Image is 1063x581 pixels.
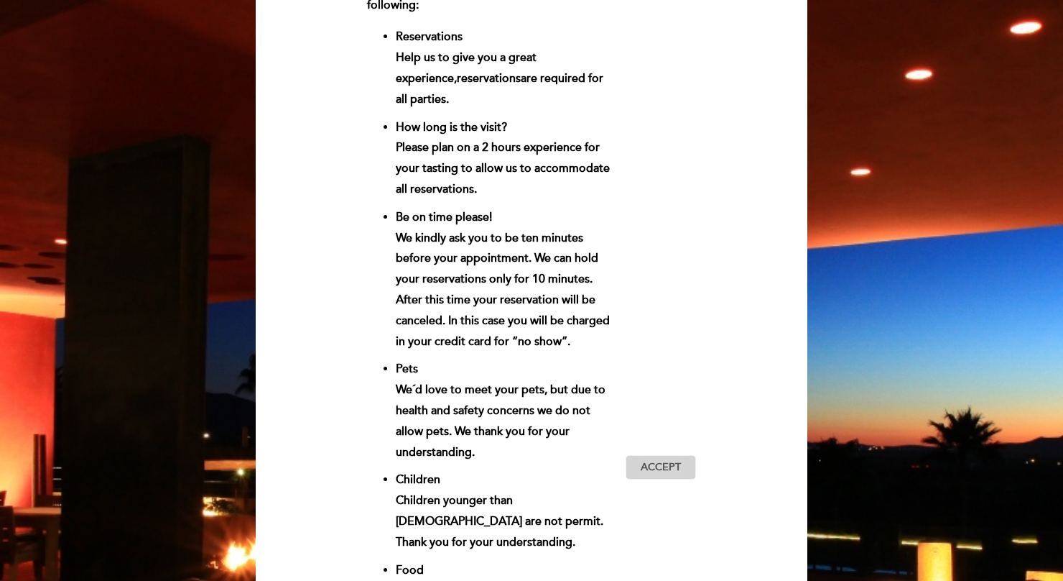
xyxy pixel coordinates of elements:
[396,493,603,549] span: Children younger than [DEMOGRAPHIC_DATA] are not permit. Thank you for your understanding.
[396,71,603,106] span: are required for all parties.
[396,359,615,462] li: We´d love to meet your pets, but due to health and safety concerns we do not allow pets. We thank...
[396,140,610,196] span: Please plan on a 2 hours experience for your tasting to allow us to accommodate all reservations.
[396,50,537,86] span: Help us to give you a great experience,
[396,210,492,224] strong: Be on time please!
[641,460,681,475] span: Accept
[396,563,424,577] strong: Food
[396,29,463,44] strong: Reservations
[396,362,418,376] strong: Pets
[396,231,610,349] span: We kindly ask you to be ten minutes before your appointment. We can hold your reservations only f...
[626,455,696,480] button: Accept
[457,71,521,86] strong: reservations
[396,120,507,134] strong: How long is the visit?
[396,472,440,487] strong: Children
